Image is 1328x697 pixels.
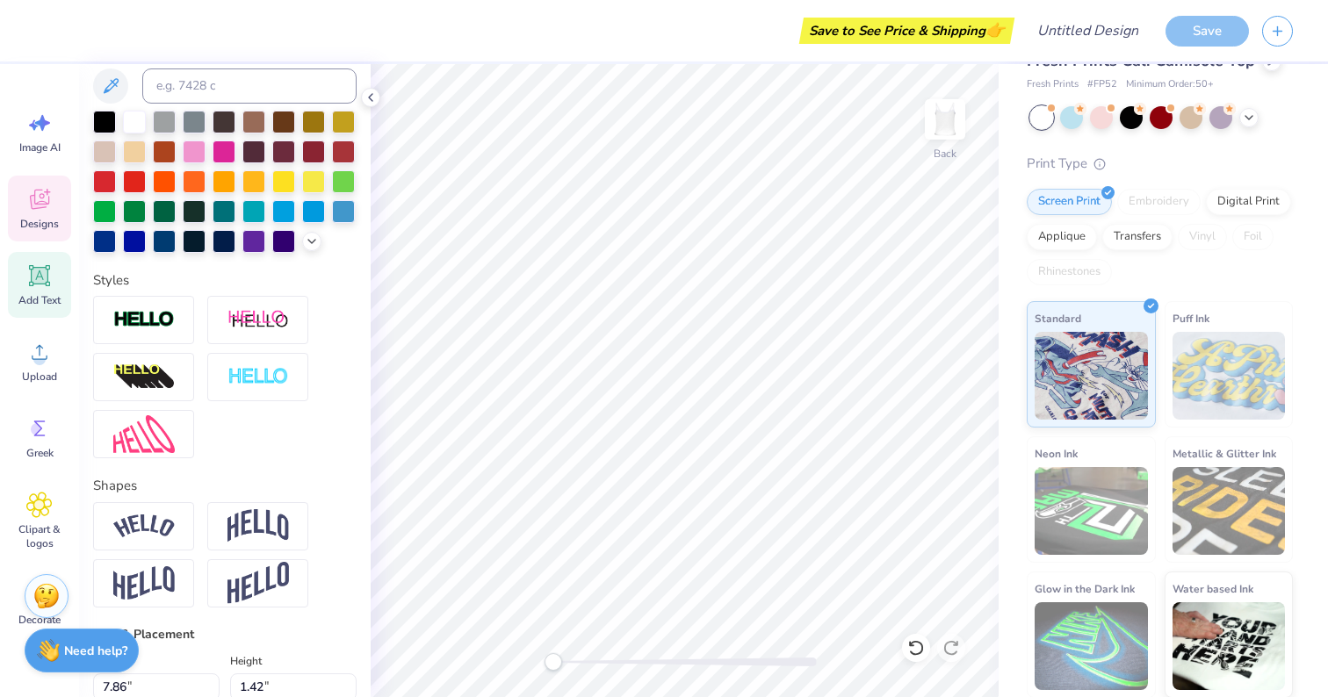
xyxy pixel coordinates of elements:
[1173,309,1209,327] span: Puff Ink
[545,653,562,671] div: Accessibility label
[93,625,357,643] div: Size & Placement
[18,293,61,307] span: Add Text
[1102,224,1173,250] div: Transfers
[227,562,289,605] img: Rise
[1178,224,1227,250] div: Vinyl
[1232,224,1274,250] div: Foil
[11,522,69,550] span: Clipart & logos
[1173,332,1286,420] img: Puff Ink
[227,367,289,387] img: Negative Space
[1117,189,1201,215] div: Embroidery
[1035,332,1148,420] img: Standard
[1027,77,1079,92] span: Fresh Prints
[20,217,59,231] span: Designs
[113,415,175,453] img: Free Distort
[804,18,1010,44] div: Save to See Price & Shipping
[142,68,357,104] input: e.g. 7428 c
[227,509,289,543] img: Arch
[113,514,175,538] img: Arc
[1126,77,1214,92] span: Minimum Order: 50 +
[64,643,127,659] strong: Need help?
[230,650,262,672] label: Height
[927,102,963,137] img: Back
[93,476,137,496] label: Shapes
[1035,467,1148,555] img: Neon Ink
[93,270,129,291] label: Styles
[1173,467,1286,555] img: Metallic & Glitter Ink
[1035,309,1081,327] span: Standard
[113,566,175,600] img: Flag
[1087,77,1117,92] span: # FP52
[227,309,289,331] img: Shadow
[1023,13,1152,48] input: Untitled Design
[1173,444,1276,463] span: Metallic & Glitter Ink
[1035,602,1148,690] img: Glow in the Dark Ink
[1206,189,1291,215] div: Digital Print
[1027,224,1097,250] div: Applique
[985,19,1005,40] span: 👉
[22,370,57,384] span: Upload
[113,363,175,392] img: 3D Illusion
[1027,259,1112,285] div: Rhinestones
[934,146,956,162] div: Back
[1027,154,1293,174] div: Print Type
[113,310,175,330] img: Stroke
[19,140,61,154] span: Image AI
[1035,444,1078,463] span: Neon Ink
[1027,189,1112,215] div: Screen Print
[1173,602,1286,690] img: Water based Ink
[18,613,61,627] span: Decorate
[1173,579,1253,598] span: Water based Ink
[26,446,54,460] span: Greek
[1035,579,1135,598] span: Glow in the Dark Ink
